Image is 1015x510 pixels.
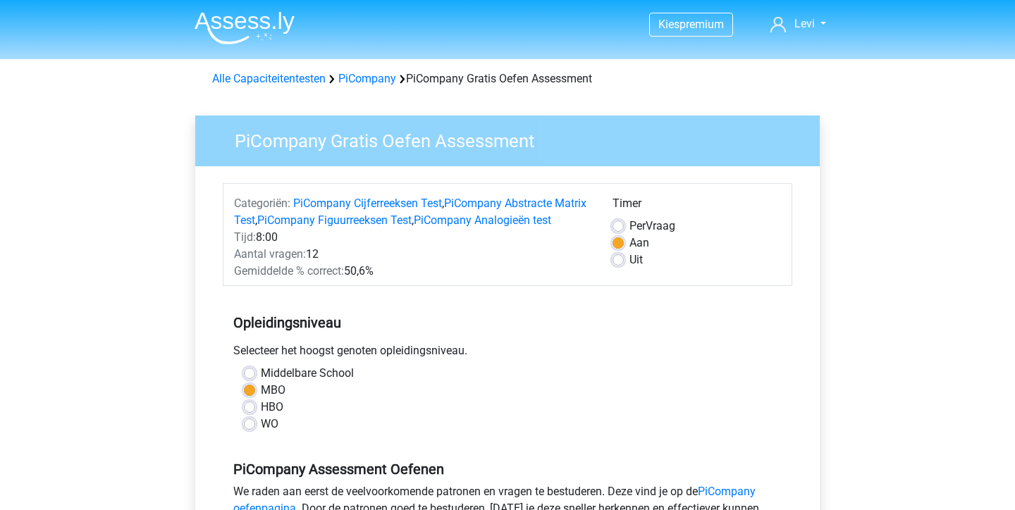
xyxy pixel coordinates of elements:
a: Levi [765,15,832,32]
span: Kies [658,18,679,31]
a: PiCompany Figuurreeksen Test [257,213,412,227]
label: Middelbare School [261,365,354,382]
span: Tijd: [234,230,256,244]
a: Kiespremium [650,15,732,34]
div: PiCompany Gratis Oefen Assessment [207,70,808,87]
a: Alle Capaciteitentesten [212,72,326,85]
a: PiCompany Analogieën test [414,213,551,227]
label: WO [261,416,278,433]
a: PiCompany Cijferreeksen Test [293,197,442,210]
span: Per [629,219,646,232]
h5: PiCompany Assessment Oefenen [233,461,782,478]
span: Aantal vragen: [234,247,306,261]
div: 8:00 [223,229,602,246]
label: Uit [629,251,643,268]
span: Categoriën: [234,197,290,210]
img: Assessly [195,11,295,44]
h5: Opleidingsniveau [233,309,782,337]
span: Levi [794,17,815,30]
div: , , , [223,195,602,229]
a: PiCompany [338,72,396,85]
div: Selecteer het hoogst genoten opleidingsniveau. [223,342,792,365]
div: 12 [223,246,602,263]
label: Aan [629,235,649,251]
span: premium [679,18,724,31]
label: MBO [261,382,285,399]
h3: PiCompany Gratis Oefen Assessment [218,125,809,152]
div: 50,6% [223,263,602,280]
label: HBO [261,399,283,416]
span: Gemiddelde % correct: [234,264,344,278]
label: Vraag [629,218,675,235]
div: Timer [613,195,781,218]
